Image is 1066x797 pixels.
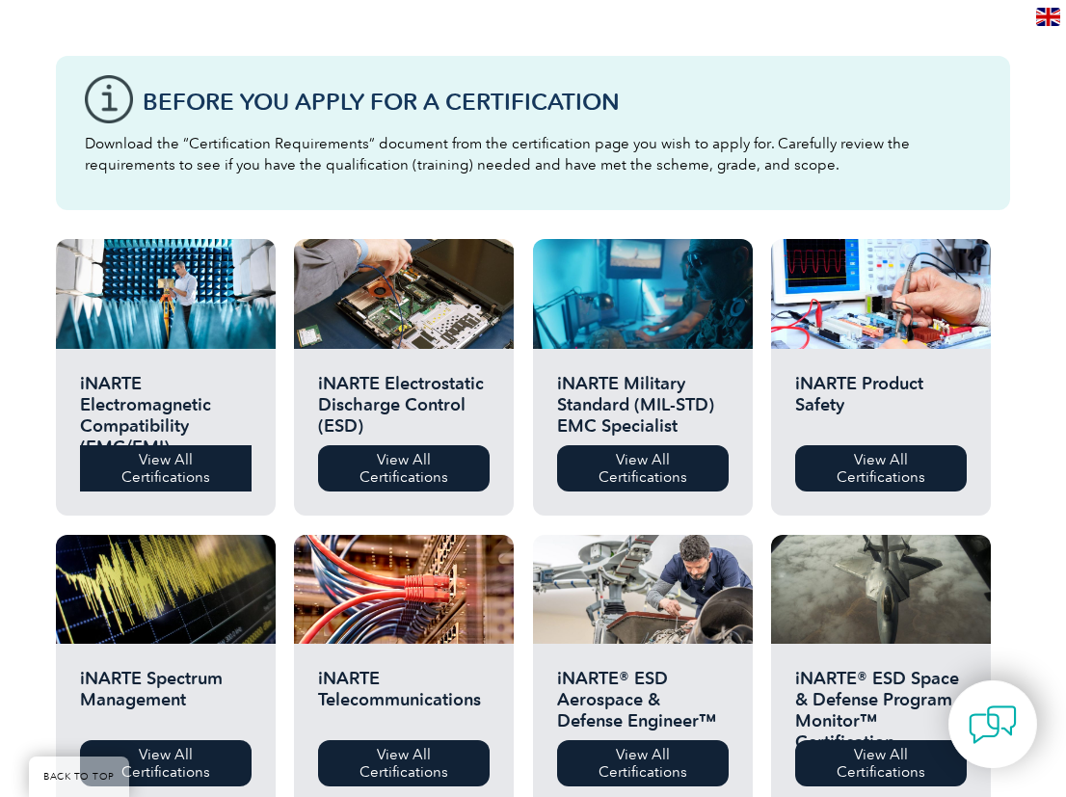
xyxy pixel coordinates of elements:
h2: iNARTE Electrostatic Discharge Control (ESD) [318,373,490,431]
h2: iNARTE® ESD Aerospace & Defense Engineer™ [557,668,729,726]
a: View All Certifications [795,445,967,491]
a: View All Certifications [557,740,729,786]
h2: iNARTE Product Safety [795,373,967,431]
a: View All Certifications [318,740,490,786]
a: View All Certifications [557,445,729,491]
a: View All Certifications [80,445,252,491]
a: View All Certifications [795,740,967,786]
a: View All Certifications [80,740,252,786]
h2: iNARTE Electromagnetic Compatibility (EMC/EMI) [80,373,252,431]
h2: iNARTE® ESD Space & Defense Program Monitor™ Certification [795,668,967,726]
h2: iNARTE Telecommunications [318,668,490,726]
h3: Before You Apply For a Certification [143,90,981,114]
p: Download the “Certification Requirements” document from the certification page you wish to apply ... [85,133,981,175]
img: en [1036,8,1060,26]
h2: iNARTE Military Standard (MIL-STD) EMC Specialist [557,373,729,431]
a: View All Certifications [318,445,490,491]
img: contact-chat.png [969,701,1017,749]
h2: iNARTE Spectrum Management [80,668,252,726]
a: BACK TO TOP [29,757,129,797]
